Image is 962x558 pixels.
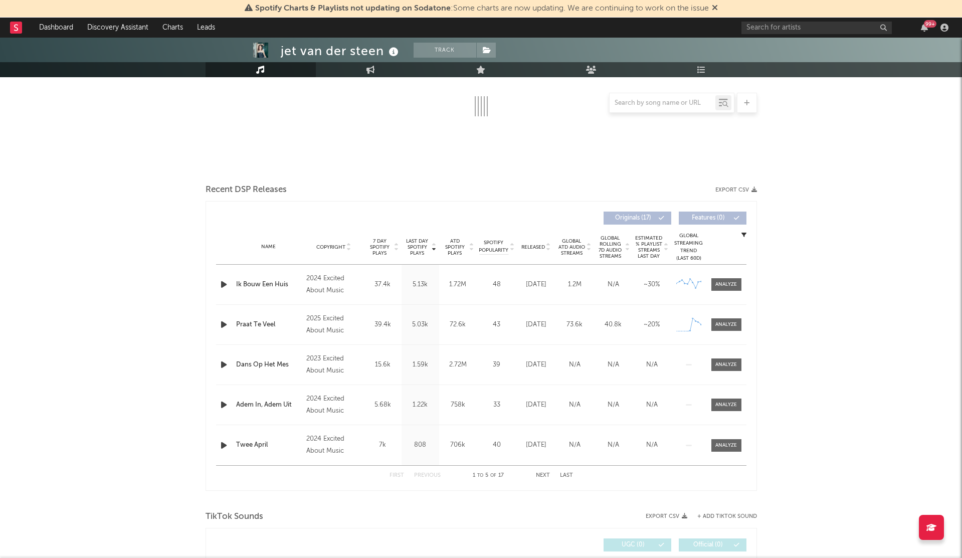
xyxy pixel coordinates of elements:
[32,18,80,38] a: Dashboard
[685,215,731,221] span: Features ( 0 )
[924,20,936,28] div: 99 +
[316,244,345,250] span: Copyright
[741,22,892,34] input: Search for artists
[597,280,630,290] div: N/A
[442,320,474,330] div: 72.6k
[635,320,669,330] div: ~ 20 %
[519,360,553,370] div: [DATE]
[236,280,302,290] a: Ik Bouw Een Huis
[442,360,474,370] div: 2.72M
[519,440,553,450] div: [DATE]
[404,238,431,256] span: Last Day Spotify Plays
[442,400,474,410] div: 758k
[635,440,669,450] div: N/A
[206,184,287,196] span: Recent DSP Releases
[597,400,630,410] div: N/A
[646,513,687,519] button: Export CSV
[597,440,630,450] div: N/A
[597,320,630,330] div: 40.8k
[597,360,630,370] div: N/A
[697,514,757,519] button: + Add TikTok Sound
[306,313,361,337] div: 2025 Excited About Music
[521,244,545,250] span: Released
[404,280,437,290] div: 5.13k
[236,243,302,251] div: Name
[414,43,476,58] button: Track
[604,538,671,551] button: UGC(0)
[190,18,222,38] a: Leads
[477,473,483,478] span: to
[490,473,496,478] span: of
[635,280,669,290] div: ~ 30 %
[442,280,474,290] div: 1.72M
[674,232,704,262] div: Global Streaming Trend (Last 60D)
[712,5,718,13] span: Dismiss
[366,400,399,410] div: 5.68k
[390,473,404,478] button: First
[685,542,731,548] span: Official ( 0 )
[236,320,302,330] a: Praat Te Veel
[558,320,592,330] div: 73.6k
[479,400,514,410] div: 33
[679,212,746,225] button: Features(0)
[610,215,656,221] span: Originals ( 17 )
[679,538,746,551] button: Official(0)
[479,320,514,330] div: 43
[366,360,399,370] div: 15.6k
[255,5,709,13] span: : Some charts are now updating. We are continuing to work on the issue
[306,273,361,297] div: 2024 Excited About Music
[306,393,361,417] div: 2024 Excited About Music
[519,320,553,330] div: [DATE]
[635,360,669,370] div: N/A
[715,187,757,193] button: Export CSV
[479,360,514,370] div: 39
[236,400,302,410] a: Adem In, Adem Uit
[404,440,437,450] div: 808
[558,360,592,370] div: N/A
[206,511,263,523] span: TikTok Sounds
[255,5,451,13] span: Spotify Charts & Playlists not updating on Sodatone
[366,440,399,450] div: 7k
[536,473,550,478] button: Next
[281,43,401,59] div: jet van der steen
[306,353,361,377] div: 2023 Excited About Music
[635,400,669,410] div: N/A
[414,473,441,478] button: Previous
[404,360,437,370] div: 1.59k
[604,212,671,225] button: Originals(17)
[687,514,757,519] button: + Add TikTok Sound
[366,238,393,256] span: 7 Day Spotify Plays
[921,24,928,32] button: 99+
[479,239,508,254] span: Spotify Popularity
[558,280,592,290] div: 1.2M
[155,18,190,38] a: Charts
[597,235,624,259] span: Global Rolling 7D Audio Streams
[404,320,437,330] div: 5.03k
[236,440,302,450] a: Twee April
[479,280,514,290] div: 48
[635,235,663,259] span: Estimated % Playlist Streams Last Day
[236,360,302,370] a: Dans Op Het Mes
[442,440,474,450] div: 706k
[610,542,656,548] span: UGC ( 0 )
[306,433,361,457] div: 2024 Excited About Music
[558,238,586,256] span: Global ATD Audio Streams
[366,320,399,330] div: 39.4k
[461,470,516,482] div: 1 5 17
[558,440,592,450] div: N/A
[366,280,399,290] div: 37.4k
[80,18,155,38] a: Discovery Assistant
[560,473,573,478] button: Last
[558,400,592,410] div: N/A
[610,99,715,107] input: Search by song name or URL
[404,400,437,410] div: 1.22k
[442,238,468,256] span: ATD Spotify Plays
[519,280,553,290] div: [DATE]
[519,400,553,410] div: [DATE]
[479,440,514,450] div: 40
